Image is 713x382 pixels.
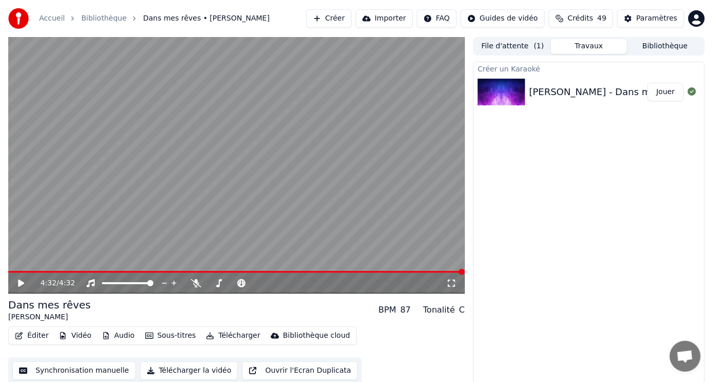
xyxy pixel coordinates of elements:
a: Bibliothèque [81,13,127,24]
div: / [40,278,65,288]
button: Guides de vidéo [461,9,545,28]
button: Sous-titres [141,329,200,343]
div: Dans mes rêves [8,298,91,312]
button: FAQ [417,9,457,28]
span: Dans mes rêves • [PERSON_NAME] [143,13,270,24]
button: Travaux [551,39,627,54]
button: Importer [356,9,413,28]
button: Télécharger la vidéo [140,361,238,380]
div: Ouvrir le chat [670,341,701,372]
button: Bibliothèque [627,39,703,54]
span: 4:32 [40,278,56,288]
button: Éditer [11,329,53,343]
div: [PERSON_NAME] - Dans mes rêves(1) [529,85,703,99]
span: 4:32 [59,278,75,288]
button: Jouer [648,83,684,101]
span: ( 1 ) [534,41,544,51]
button: Ouvrir l'Ecran Duplicata [242,361,358,380]
button: Créer [306,9,352,28]
button: File d'attente [475,39,551,54]
div: 87 [401,304,411,316]
div: Bibliothèque cloud [283,331,350,341]
div: C [459,304,465,316]
button: Crédits49 [549,9,613,28]
button: Vidéo [55,329,95,343]
button: Audio [98,329,139,343]
div: Créer un Karaoké [474,62,704,75]
div: [PERSON_NAME] [8,312,91,322]
div: Tonalité [423,304,455,316]
button: Synchronisation manuelle [12,361,136,380]
span: 49 [597,13,606,24]
div: Paramètres [636,13,677,24]
button: Paramètres [617,9,684,28]
a: Accueil [39,13,65,24]
span: Crédits [568,13,593,24]
nav: breadcrumb [39,13,270,24]
img: youka [8,8,29,29]
div: BPM [378,304,396,316]
button: Télécharger [202,329,264,343]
